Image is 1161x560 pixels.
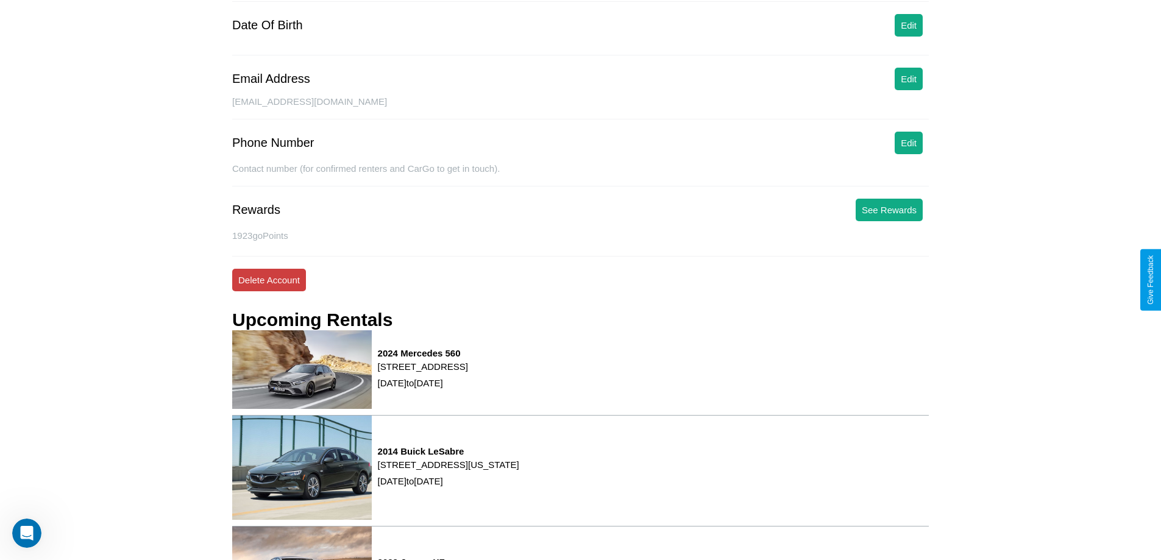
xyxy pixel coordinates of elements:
[232,330,372,408] img: rental
[895,14,923,37] button: Edit
[232,18,303,32] div: Date Of Birth
[856,199,923,221] button: See Rewards
[12,519,41,548] iframe: Intercom live chat
[232,136,314,150] div: Phone Number
[378,446,519,456] h3: 2014 Buick LeSabre
[232,310,392,330] h3: Upcoming Rentals
[378,358,468,375] p: [STREET_ADDRESS]
[895,132,923,154] button: Edit
[378,348,468,358] h3: 2024 Mercedes 560
[232,72,310,86] div: Email Address
[895,68,923,90] button: Edit
[378,456,519,473] p: [STREET_ADDRESS][US_STATE]
[232,227,929,244] p: 1923 goPoints
[232,269,306,291] button: Delete Account
[232,96,929,119] div: [EMAIL_ADDRESS][DOMAIN_NAME]
[232,416,372,520] img: rental
[378,375,468,391] p: [DATE] to [DATE]
[232,163,929,186] div: Contact number (for confirmed renters and CarGo to get in touch).
[1146,255,1155,305] div: Give Feedback
[232,203,280,217] div: Rewards
[378,473,519,489] p: [DATE] to [DATE]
